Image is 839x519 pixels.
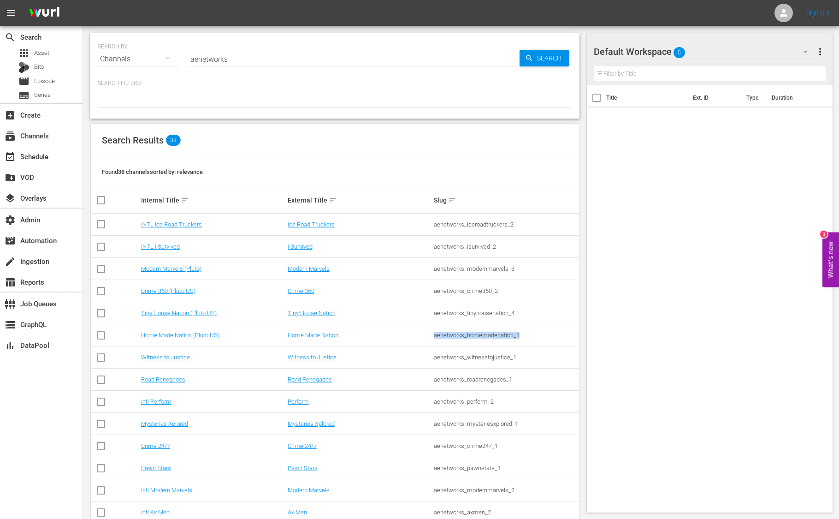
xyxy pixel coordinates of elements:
[141,376,185,383] a: Road Renegades
[141,287,195,294] a: Crime 360 (Pluto US)
[434,332,578,339] div: aenetworks_homemadenation_1
[820,230,827,238] div: 3
[141,442,170,449] a: Crime 24/7
[434,221,578,228] div: aenetworks_iceroadtruckers_2
[98,46,179,72] div: Channels
[806,9,830,17] a: Sign Out
[141,509,170,516] a: Intl Ax Men
[606,85,687,111] th: Title
[674,43,685,62] span: 0
[18,90,30,101] span: Series
[5,110,16,121] span: Create
[594,39,816,65] div: Default Workspace
[288,442,317,449] a: Crime 24/7
[288,310,336,316] a: Tiny House Nation
[141,221,202,228] a: INTL Ice Road Truckers
[5,215,16,226] span: Admin
[5,131,16,142] span: Channels
[288,287,314,294] a: Crime 360
[288,265,330,272] a: Modern Marvels
[520,50,569,66] button: Search
[766,85,821,111] th: Duration
[434,265,578,272] div: aenetworks_modernmarvels_3
[181,196,189,204] span: sort
[434,398,578,405] div: aenetworks_perform_2
[434,442,578,449] div: aenetworks_crime247_1
[288,354,337,361] a: Witness to Justice
[141,310,217,316] a: Tiny House Nation (Pluto US)
[5,298,16,310] span: Job Queues
[822,232,839,287] button: Open Feedback Widget
[141,465,171,471] a: Pawn Stars
[102,135,164,146] span: Search Results
[34,48,49,58] span: Asset
[5,277,16,288] span: Reports
[288,398,309,405] a: Perform
[18,62,30,73] div: Bits
[434,243,578,250] div: aenetworks_isurvived_2
[5,340,16,351] span: DataPool
[102,168,203,175] span: Found 38 channels sorted by: relevance
[434,420,578,427] div: aenetworks_mysteriesxplored_1
[434,376,578,383] div: aenetworks_roadrenegades_1
[288,221,335,228] a: Ice Road Truckers
[533,50,569,66] span: Search
[434,465,578,471] div: aenetworks_pawnstars_1
[34,62,44,72] span: Bits
[434,287,578,294] div: aenetworks_crime360_2
[741,85,766,111] th: Type
[288,376,332,383] a: Road Renegades
[141,354,190,361] a: Witness to Justice
[434,354,578,361] div: aenetworks_witnesstojustice_1
[687,85,741,111] th: Ext. ID
[288,487,330,494] a: Modern Marvels
[141,195,285,206] div: Internal Title
[815,46,826,57] span: more_vert
[6,7,17,18] span: menu
[141,420,188,427] a: Mysteries Xplored
[141,243,180,250] a: INTL I Survived
[34,90,51,100] span: Series
[141,265,201,272] a: Modern Marvels (Pluto)
[141,398,171,405] a: Intl Perform
[5,235,16,246] span: Automation
[98,79,572,87] p: Search Filters:
[5,319,16,330] span: GraphQL
[141,332,219,339] a: Home.Made.Nation (Pluto US)
[34,77,55,86] span: Episode
[5,256,16,267] span: Ingestion
[288,509,307,516] a: Ax Men
[288,195,431,206] div: External Title
[5,151,16,162] span: Schedule
[288,420,335,427] a: Mysteries Xplored
[434,509,578,516] div: aenetworks_axmen_2
[815,41,826,63] button: more_vert
[166,135,181,146] span: 38
[5,193,16,204] span: Overlays
[329,196,337,204] span: sort
[434,195,578,206] div: Slug
[5,32,16,43] span: Search
[5,172,16,183] span: VOD
[141,487,192,494] a: Intl Modern Marvels
[22,2,66,24] img: ans4CAIJ8jUAAAAAAAAAAAAAAAAAAAAAAAAgQb4GAAAAAAAAAAAAAAAAAAAAAAAAJMjXAAAAAAAAAAAAAAAAAAAAAAAAgAT5G...
[288,332,338,339] a: Home.Made.Nation
[288,465,318,471] a: Pawn Stars
[434,310,578,316] div: aenetworks_tinyhousenation_4
[288,243,313,250] a: I Survived
[18,48,30,59] span: Asset
[18,76,30,87] span: Episode
[448,196,456,204] span: sort
[434,487,578,494] div: aenetworks_modernmarvels_2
